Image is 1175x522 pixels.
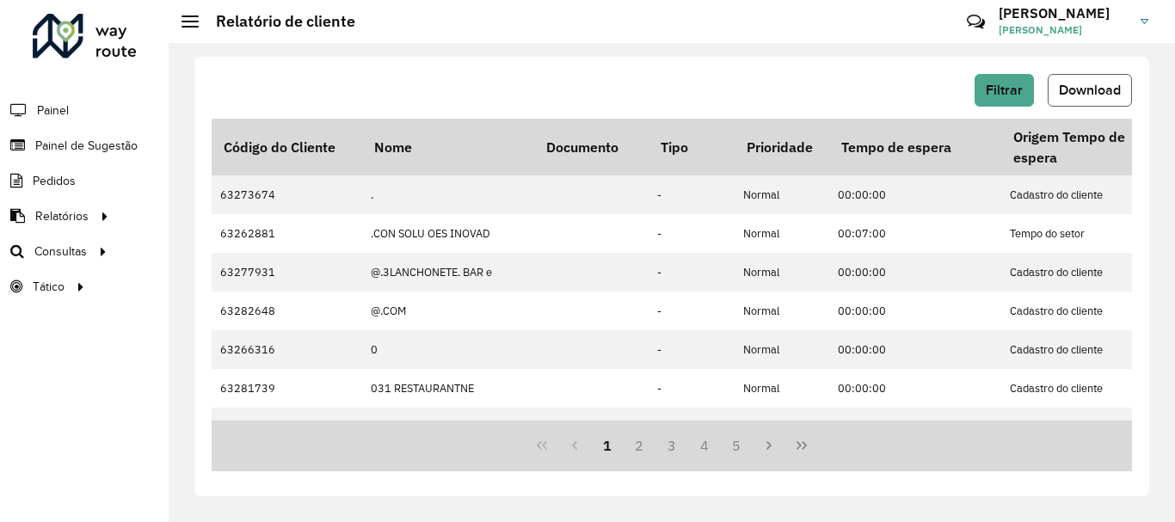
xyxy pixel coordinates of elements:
[649,292,735,330] td: -
[1001,175,1173,214] td: Cadastro do cliente
[986,83,1023,97] span: Filtrar
[735,119,829,175] th: Prioridade
[33,172,76,190] span: Pedidos
[649,214,735,253] td: -
[1001,119,1173,175] th: Origem Tempo de espera
[212,330,362,369] td: 63266316
[1059,83,1121,97] span: Download
[753,429,785,462] button: Next Page
[735,330,829,369] td: Normal
[362,330,534,369] td: 0
[212,408,362,446] td: 63284927
[829,408,1001,446] td: 00:07:00
[212,214,362,253] td: 63262881
[975,74,1034,107] button: Filtrar
[362,408,534,446] td: 10 E BARBER
[534,119,649,175] th: Documento
[212,175,362,214] td: 63273674
[829,119,1001,175] th: Tempo de espera
[999,5,1128,21] h3: [PERSON_NAME]
[735,292,829,330] td: Normal
[999,22,1128,38] span: [PERSON_NAME]
[1001,369,1173,408] td: Cadastro do cliente
[362,369,534,408] td: 031 RESTAURANTNE
[1001,330,1173,369] td: Cadastro do cliente
[829,214,1001,253] td: 00:07:00
[362,253,534,292] td: @.3LANCHONETE. BAR e
[35,207,89,225] span: Relatórios
[957,3,994,40] a: Contato Rápido
[735,214,829,253] td: Normal
[33,278,65,296] span: Tático
[829,175,1001,214] td: 00:00:00
[649,119,735,175] th: Tipo
[1001,408,1173,446] td: Tempo do setor
[735,253,829,292] td: Normal
[212,369,362,408] td: 63281739
[721,429,754,462] button: 5
[735,175,829,214] td: Normal
[35,137,138,155] span: Painel de Sugestão
[34,243,87,261] span: Consultas
[649,175,735,214] td: -
[649,369,735,408] td: -
[735,369,829,408] td: Normal
[1001,292,1173,330] td: Cadastro do cliente
[212,253,362,292] td: 63277931
[649,253,735,292] td: -
[362,292,534,330] td: @.COM
[649,408,735,446] td: -
[1001,214,1173,253] td: Tempo do setor
[212,119,362,175] th: Código do Cliente
[212,292,362,330] td: 63282648
[37,101,69,120] span: Painel
[688,429,721,462] button: 4
[829,292,1001,330] td: 00:00:00
[785,429,818,462] button: Last Page
[649,330,735,369] td: -
[829,369,1001,408] td: 00:00:00
[829,330,1001,369] td: 00:00:00
[829,253,1001,292] td: 00:00:00
[199,12,355,31] h2: Relatório de cliente
[735,408,829,446] td: Normal
[1001,253,1173,292] td: Cadastro do cliente
[623,429,655,462] button: 2
[362,175,534,214] td: .
[591,429,624,462] button: 1
[362,214,534,253] td: .CON SOLU OES INOVAD
[362,119,534,175] th: Nome
[655,429,688,462] button: 3
[1048,74,1132,107] button: Download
